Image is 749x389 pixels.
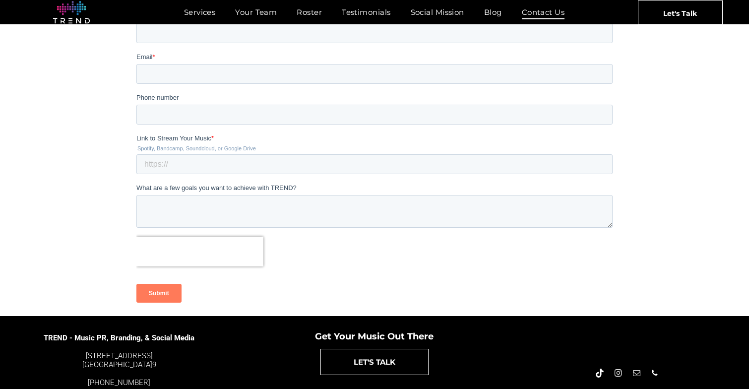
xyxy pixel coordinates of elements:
[354,349,395,375] span: LET'S TALK
[287,5,332,19] a: Roster
[663,0,697,25] span: Let's Talk
[44,351,195,369] div: 9
[512,5,575,19] a: Contact Us
[53,1,90,24] img: logo
[225,5,287,19] a: Your Team
[649,368,660,381] a: phone
[401,5,474,19] a: Social Mission
[44,333,194,342] span: TREND - Music PR, Branding, & Social Media
[315,331,434,342] span: Get Your Music Out There
[320,349,429,375] a: LET'S TALK
[88,378,150,387] a: [PHONE_NUMBER]
[699,341,749,389] iframe: Chat Widget
[136,11,613,311] iframe: Form 0
[613,368,624,381] a: instagram
[594,368,605,381] a: Tiktok
[631,368,642,381] a: email
[474,5,512,19] a: Blog
[82,351,153,369] font: [STREET_ADDRESS] [GEOGRAPHIC_DATA]
[82,351,153,369] a: [STREET_ADDRESS][GEOGRAPHIC_DATA]
[174,5,226,19] a: Services
[332,5,400,19] a: Testimonials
